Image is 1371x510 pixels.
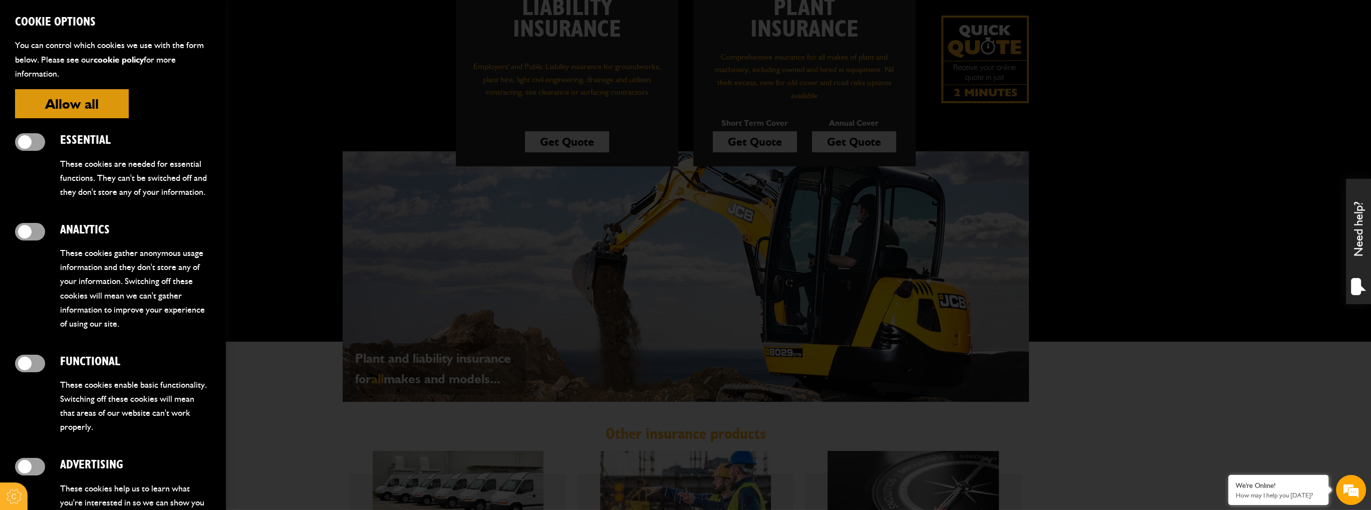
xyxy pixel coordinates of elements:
p: These cookies enable basic functionality. Switching off these cookies will mean that areas of our... [60,378,210,434]
a: cookie policy [94,54,144,65]
em: Start Chat [136,309,182,322]
div: Need help? [1346,179,1371,304]
p: How may I help you today? [1236,491,1321,499]
p: These cookies gather anonymous usage information and they don't store any of your information. Sw... [60,246,210,331]
h2: Essential [60,133,210,148]
div: Chat with us now [52,56,168,69]
input: Enter your email address [13,122,183,144]
input: Enter your last name [13,93,183,115]
div: Minimize live chat window [164,5,188,29]
h2: Advertising [60,458,210,472]
h2: Analytics [60,223,210,237]
textarea: Type your message and hit 'Enter' [13,181,183,300]
input: Enter your phone number [13,152,183,174]
p: You can control which cookies we use with the form below. Please see our for more information. [15,38,210,80]
button: Allow all [15,89,129,118]
img: d_20077148190_company_1631870298795_20077148190 [17,56,42,70]
div: We're Online! [1236,481,1321,490]
h2: Cookie Options [15,15,210,30]
p: These cookies are needed for essential functions. They can't be switched off and they don't store... [60,157,210,199]
h2: Functional [60,355,210,369]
